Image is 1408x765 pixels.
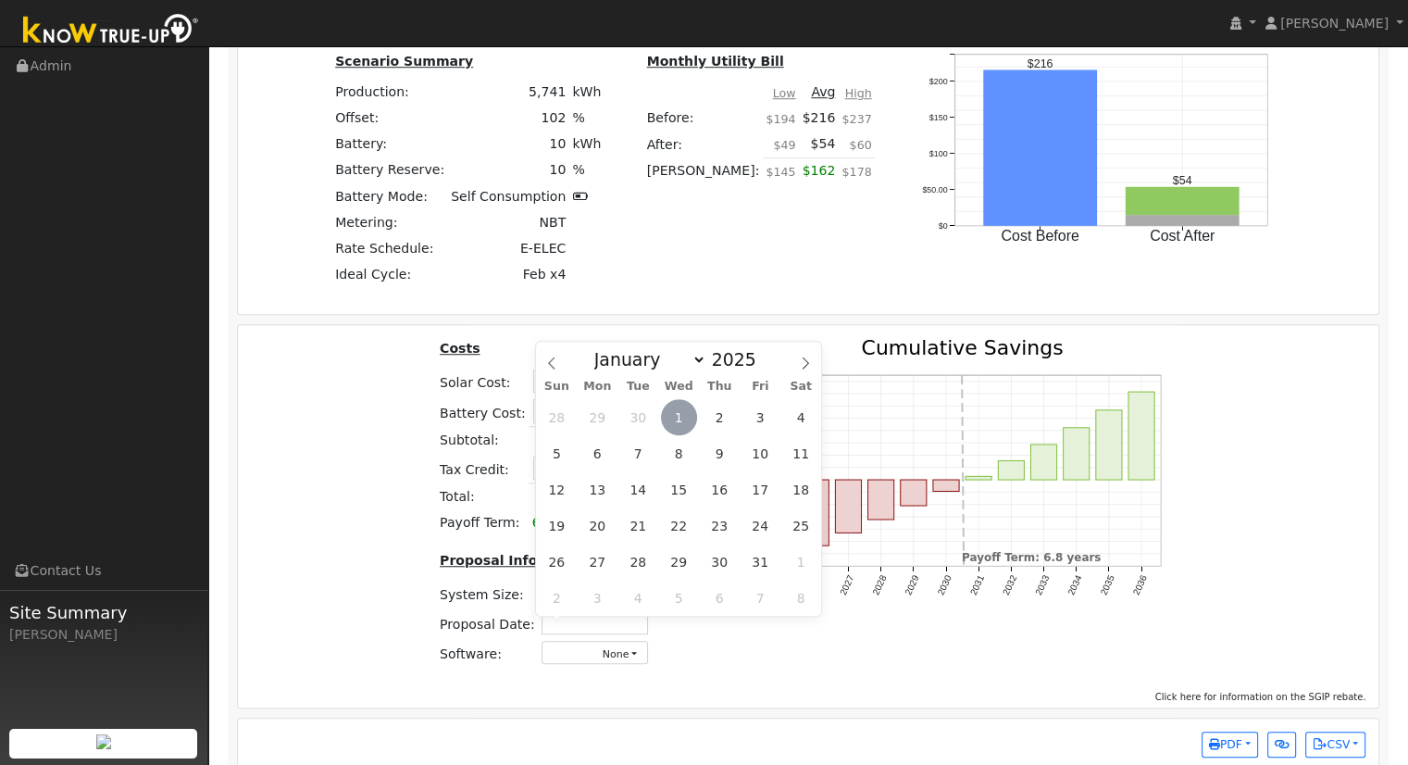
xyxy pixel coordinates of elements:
[569,106,604,132] td: %
[1064,427,1090,479] rect: onclick=""
[436,427,529,454] td: Subtotal:
[1126,215,1240,226] rect: onclick=""
[803,480,829,546] rect: onclick=""
[742,435,779,471] span: October 10, 2025
[839,106,875,132] td: $237
[661,471,697,508] span: October 15, 2025
[929,113,948,122] text: $150
[1002,228,1080,244] text: Cost Before
[332,209,448,235] td: Metering:
[811,84,835,99] u: Avg
[799,157,839,194] td: $162
[448,132,569,157] td: 10
[702,544,738,580] span: October 30, 2025
[332,79,448,105] td: Production:
[1126,187,1240,215] rect: onclick=""
[436,579,538,608] td: System Size:
[763,132,799,158] td: $49
[763,157,799,194] td: $145
[440,341,480,356] u: Costs
[542,641,648,664] button: None
[966,476,991,480] rect: onclick=""
[706,349,773,370] input: Year
[647,54,784,69] u: Monthly Utility Bill
[702,508,738,544] span: October 23, 2025
[620,508,656,544] span: October 21, 2025
[620,544,656,580] span: October 28, 2025
[448,209,569,235] td: NBT
[436,638,538,668] td: Software:
[539,508,575,544] span: October 19, 2025
[1173,174,1192,187] text: $54
[448,79,569,105] td: 5,741
[742,544,779,580] span: October 31, 2025
[1131,573,1150,596] text: 2036
[968,573,987,596] text: 2031
[1001,573,1019,596] text: 2032
[861,336,1063,359] text: Cumulative Savings
[742,580,779,616] span: November 7, 2025
[579,508,616,544] span: October 20, 2025
[984,70,1098,226] rect: onclick=""
[579,435,616,471] span: October 6, 2025
[436,396,529,427] td: Battery Cost:
[933,480,959,491] rect: onclick=""
[1031,445,1057,480] rect: onclick=""
[448,106,569,132] td: 102
[536,381,577,393] span: Sun
[620,471,656,508] span: October 14, 2025
[783,544,819,580] span: November 1, 2025
[620,399,656,435] span: September 30, 2025
[1028,57,1053,70] text: $216
[529,509,592,535] td: years
[742,471,779,508] span: October 17, 2025
[436,483,529,510] td: Total:
[702,399,738,435] span: October 2, 2025
[929,149,948,158] text: $100
[529,483,592,510] td: $14,637
[702,580,738,616] span: November 6, 2025
[661,435,697,471] span: October 8, 2025
[799,106,839,132] td: $216
[332,261,448,287] td: Ideal Cycle:
[643,157,763,194] td: [PERSON_NAME]:
[577,381,617,393] span: Mon
[332,106,448,132] td: Offset:
[702,471,738,508] span: October 16, 2025
[867,480,893,520] rect: onclick=""
[332,235,448,261] td: Rate Schedule:
[839,157,875,194] td: $178
[935,573,953,596] text: 2030
[579,471,616,508] span: October 13, 2025
[783,399,819,435] span: October 4, 2025
[539,580,575,616] span: November 2, 2025
[742,399,779,435] span: October 3, 2025
[9,600,198,625] span: Site Summary
[335,54,473,69] u: Scenario Summary
[835,480,861,533] rect: onclick=""
[14,10,208,52] img: Know True-Up
[1202,732,1258,758] button: PDF
[1065,573,1084,596] text: 2034
[783,435,819,471] span: October 11, 2025
[773,86,796,100] u: Low
[569,157,604,183] td: %
[783,471,819,508] span: October 18, 2025
[702,435,738,471] span: October 9, 2025
[539,471,575,508] span: October 12, 2025
[1209,738,1242,751] span: PDF
[1099,573,1117,596] text: 2035
[96,734,111,749] img: retrieve
[448,235,569,261] td: E-ELEC
[1280,16,1389,31] span: [PERSON_NAME]
[436,367,529,396] td: Solar Cost:
[448,183,569,209] td: Self Consumption
[903,573,921,596] text: 2029
[436,453,529,483] td: Tax Credit:
[661,508,697,544] span: October 22, 2025
[661,544,697,580] span: October 29, 2025
[332,132,448,157] td: Battery:
[9,625,198,645] div: [PERSON_NAME]
[523,267,567,282] span: Feb x4
[539,399,575,435] span: September 28, 2025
